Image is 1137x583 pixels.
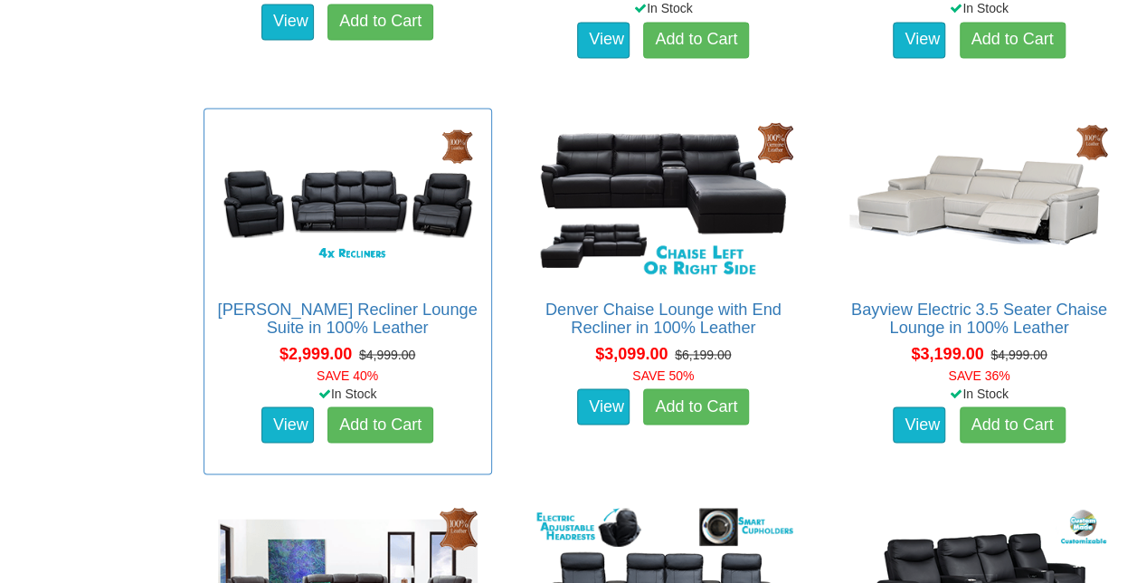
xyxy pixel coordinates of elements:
[595,344,668,362] span: $3,099.00
[960,406,1066,443] a: Add to Cart
[990,347,1047,361] del: $4,999.00
[218,301,478,337] a: [PERSON_NAME] Recliner Lounge Suite in 100% Leather
[577,22,630,58] a: View
[280,344,352,362] span: $2,999.00
[675,347,731,361] del: $6,199.00
[893,406,945,443] a: View
[845,118,1113,282] img: Bayview Electric 3.5 Seater Chaise Lounge in 100% Leather
[200,384,496,402] div: In Stock
[632,368,694,382] font: SAVE 50%
[893,22,945,58] a: View
[577,388,630,425] a: View
[327,406,433,443] a: Add to Cart
[359,347,415,361] del: $4,999.00
[529,118,798,282] img: Denver Chaise Lounge with End Recliner in 100% Leather
[261,406,314,443] a: View
[948,368,1009,382] font: SAVE 36%
[327,4,433,40] a: Add to Cart
[960,22,1066,58] a: Add to Cart
[643,22,749,58] a: Add to Cart
[831,384,1127,402] div: In Stock
[317,368,378,382] font: SAVE 40%
[911,344,983,362] span: $3,199.00
[213,118,482,282] img: Maxwell Recliner Lounge Suite in 100% Leather
[545,301,782,337] a: Denver Chaise Lounge with End Recliner in 100% Leather
[261,4,314,40] a: View
[851,301,1107,337] a: Bayview Electric 3.5 Seater Chaise Lounge in 100% Leather
[643,388,749,425] a: Add to Cart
